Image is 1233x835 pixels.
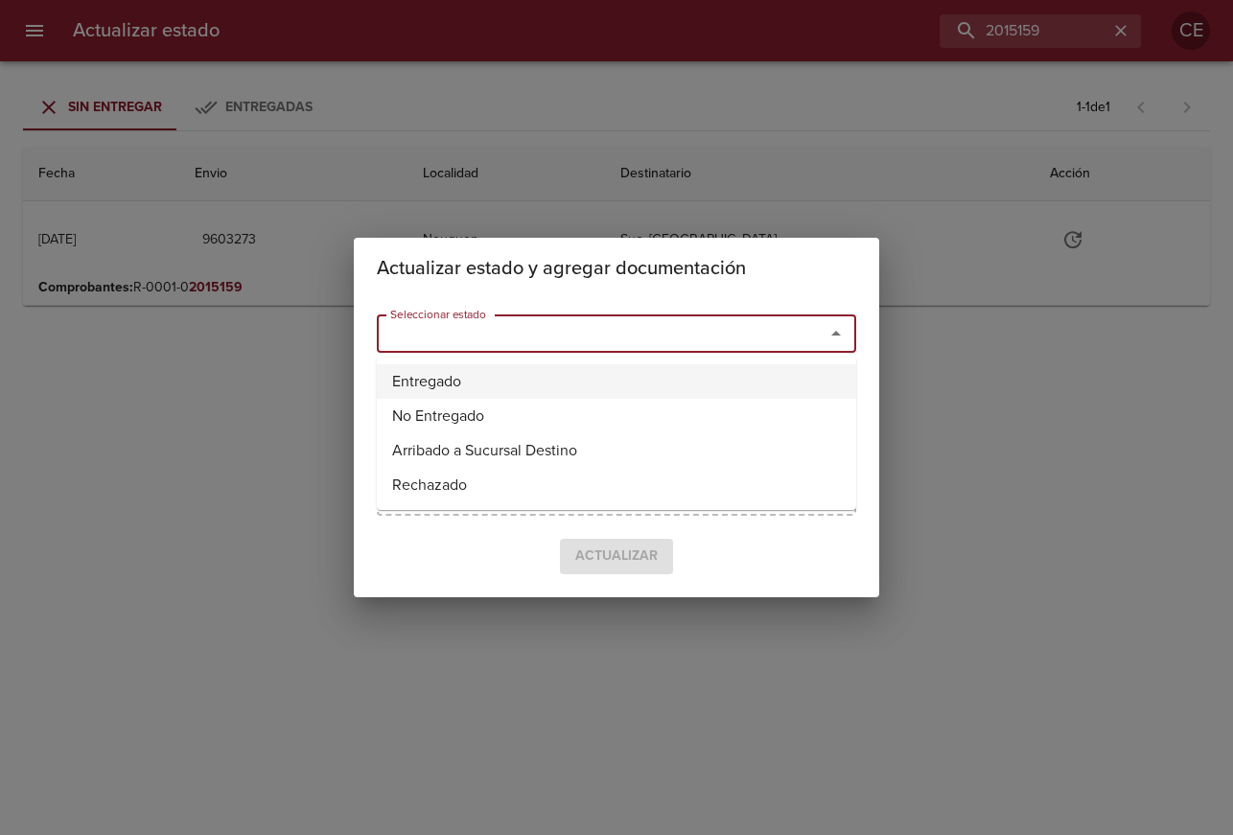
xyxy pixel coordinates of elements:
button: Close [823,320,849,347]
span: Seleccione un estado para confirmar [560,539,673,574]
li: Arribado a Sucursal Destino [377,433,856,468]
h2: Actualizar estado y agregar documentación [377,253,856,284]
li: Rechazado [377,468,856,502]
li: Entregado [377,364,856,399]
li: No Entregado [377,399,856,433]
